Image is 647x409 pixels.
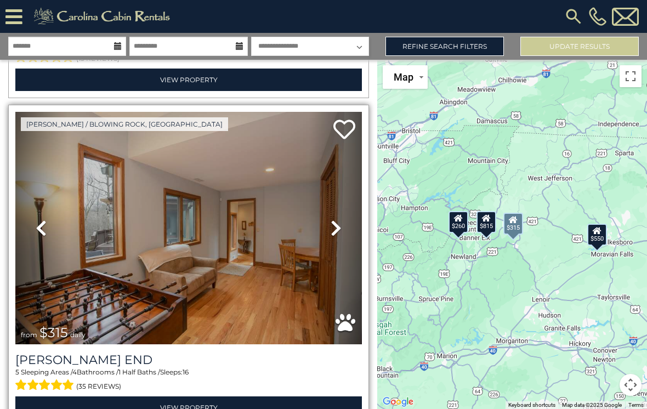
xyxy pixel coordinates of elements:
a: [PERSON_NAME] / Blowing Rock, [GEOGRAPHIC_DATA] [21,117,228,131]
div: $315 [503,212,523,234]
button: Change map style [383,65,428,89]
div: $550 [588,223,608,245]
h3: Moss End [15,353,362,367]
a: View Property [15,69,362,91]
img: search-regular.svg [564,7,583,26]
span: $315 [39,325,68,340]
span: 5 [15,368,19,376]
span: 4 [72,368,77,376]
span: 1 Half Baths / [118,368,160,376]
img: Khaki-logo.png [28,5,179,27]
span: Map data ©2025 Google [562,402,622,408]
div: $815 [477,211,497,232]
a: Terms [628,402,644,408]
button: Update Results [520,37,639,56]
a: Add to favorites [333,118,355,142]
a: [PHONE_NUMBER] [586,7,609,26]
span: (35 reviews) [76,379,121,394]
button: Toggle fullscreen view [620,65,642,87]
div: Sleeping Areas / Bathrooms / Sleeps: [15,367,362,394]
img: thumbnail_163280361.jpeg [15,112,362,344]
div: $260 [449,211,468,232]
a: Open this area in Google Maps (opens a new window) [380,395,416,409]
span: from [21,331,37,339]
button: Map camera controls [620,374,642,396]
button: Keyboard shortcuts [508,401,555,409]
img: Google [380,395,416,409]
a: [PERSON_NAME] End [15,353,362,367]
span: Map [394,71,413,83]
span: daily [70,331,86,339]
a: Refine Search Filters [385,37,504,56]
span: 16 [183,368,189,376]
